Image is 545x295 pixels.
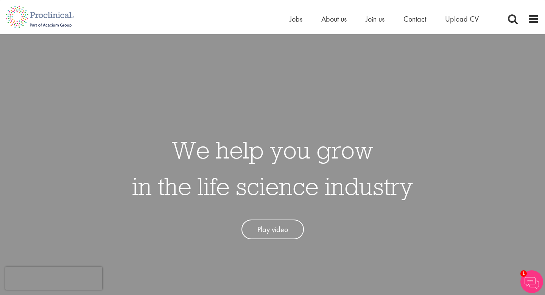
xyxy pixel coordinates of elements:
[520,270,527,277] span: 1
[321,14,347,24] a: About us
[132,132,413,204] h1: We help you grow in the life science industry
[290,14,302,24] a: Jobs
[520,270,543,293] img: Chatbot
[403,14,426,24] a: Contact
[241,220,304,240] a: Play video
[445,14,479,24] a: Upload CV
[366,14,385,24] a: Join us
